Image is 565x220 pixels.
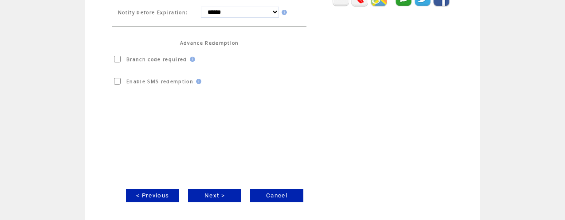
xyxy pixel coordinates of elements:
span: Notify before Expiration: [118,9,201,15]
a: < Previous [126,189,179,202]
img: help.gif [193,79,201,84]
span: Advance Redemption [180,40,239,46]
a: Next > [188,189,241,202]
a: Cancel [250,189,303,202]
img: help.gif [187,57,195,62]
img: help.gif [279,10,287,15]
span: Branch code required [122,56,187,62]
span: Enable SMS redemption [122,78,193,85]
